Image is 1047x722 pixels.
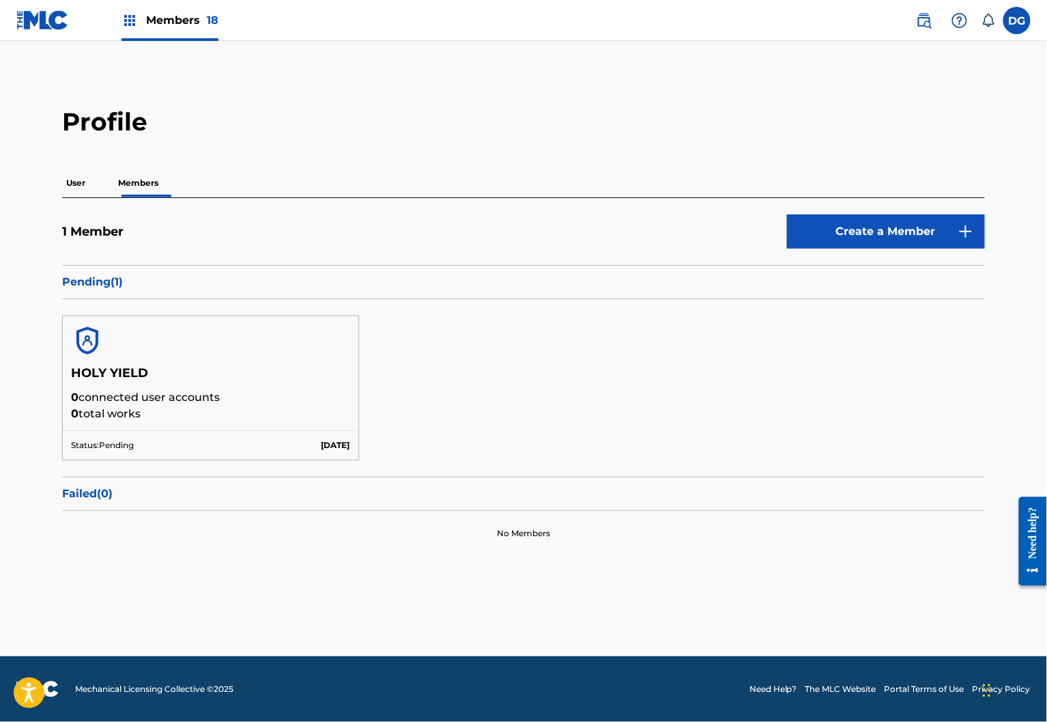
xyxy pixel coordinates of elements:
[71,389,350,406] p: connected user accounts
[16,10,69,30] img: MLC Logo
[71,324,104,357] img: account
[71,365,350,389] h5: HOLY YIELD
[805,683,876,695] a: The MLC Website
[62,224,124,240] h5: 1 Member
[973,683,1031,695] a: Privacy Policy
[62,274,985,290] p: Pending ( 1 )
[910,7,938,34] a: Public Search
[787,214,985,249] a: Create a Member
[16,681,59,697] img: logo
[958,223,974,240] img: 9d2ae6d4665cec9f34b9.svg
[749,683,797,695] a: Need Help?
[885,683,964,695] a: Portal Terms of Use
[1003,7,1031,34] div: User Menu
[75,683,233,695] span: Mechanical Licensing Collective © 2025
[71,406,350,422] p: total works
[983,670,991,711] div: Drag
[71,439,134,452] p: Status: Pending
[62,486,985,502] p: Failed ( 0 )
[1009,482,1047,601] iframe: Resource Center
[946,7,973,34] div: Help
[114,169,162,197] p: Members
[497,527,550,540] p: No Members
[951,12,968,29] img: help
[62,107,985,137] h2: Profile
[121,12,138,29] img: Top Rightsholders
[71,391,78,404] span: 0
[62,169,89,197] p: User
[916,12,932,29] img: search
[146,12,218,28] span: Members
[207,14,218,27] span: 18
[321,439,350,452] p: [DATE]
[71,407,78,420] span: 0
[981,14,995,27] div: Notifications
[979,656,1047,722] iframe: Chat Widget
